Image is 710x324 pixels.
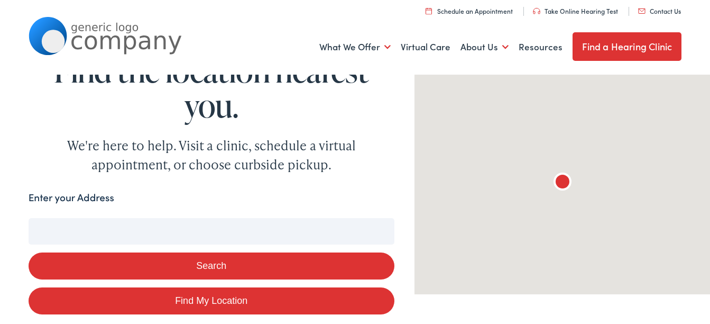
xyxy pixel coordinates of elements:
a: What We Offer [319,28,391,67]
a: About Us [460,28,509,67]
a: Resources [519,28,563,67]
div: We're here to help. Visit a clinic, schedule a virtual appointment, or choose curbside pickup. [42,136,381,174]
label: Enter your Address [29,190,114,205]
img: utility icon [638,8,646,14]
button: Search [29,253,394,280]
a: Find a Hearing Clinic [573,32,682,61]
a: Schedule an Appointment [426,6,513,15]
div: The Alamo [550,170,575,196]
a: Contact Us [638,6,681,15]
img: utility icon [533,8,540,14]
a: Take Online Hearing Test [533,6,618,15]
input: Enter your address or zip code [29,218,394,245]
a: Virtual Care [401,28,450,67]
a: Find My Location [29,287,394,314]
h1: Find the location nearest you. [29,53,394,123]
img: utility icon [426,7,432,14]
